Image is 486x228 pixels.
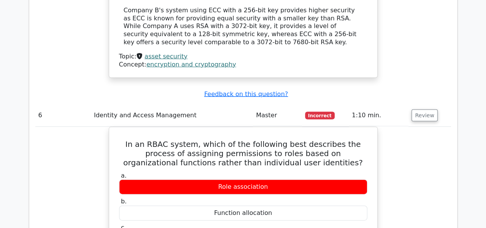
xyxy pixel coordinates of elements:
[349,105,409,126] td: 1:10 min.
[118,140,368,167] h5: In an RBAC system, which of the following best describes the process of assigning permissions to ...
[144,53,187,60] a: asset security
[146,61,236,68] a: encryption and cryptography
[119,206,367,221] div: Function allocation
[119,180,367,195] div: Role association
[121,172,127,179] span: a.
[119,61,367,69] div: Concept:
[91,105,253,126] td: Identity and Access Management
[253,105,302,126] td: Master
[204,90,288,98] a: Feedback on this question?
[35,105,91,126] td: 6
[305,112,335,120] span: Incorrect
[121,198,127,205] span: b.
[411,110,438,121] button: Review
[119,53,367,61] div: Topic:
[124,7,363,47] div: Company B's system using ECC with a 256-bit key provides higher security as ECC is known for prov...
